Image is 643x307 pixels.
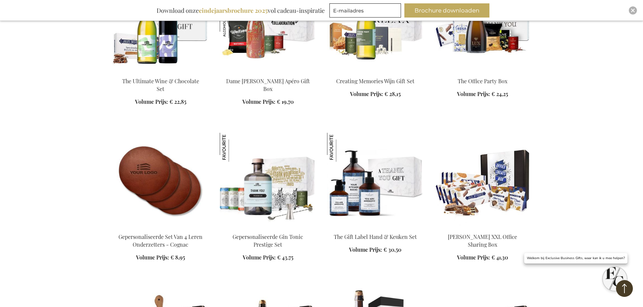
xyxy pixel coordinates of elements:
[334,233,417,240] a: The Gift Label Hand & Keuken Set
[170,254,185,261] span: € 8,95
[277,98,294,105] span: € 19,70
[169,98,186,105] span: € 22,85
[242,98,294,106] a: Volume Prijs: € 19,70
[122,78,199,92] a: The Ultimate Wine & Chocolate Set
[226,78,310,92] a: Dame [PERSON_NAME] Apéro Gift Box
[220,133,316,227] img: Personalised Gin Tonic Prestige Set
[135,98,168,105] span: Volume Prijs:
[491,90,508,97] span: € 24,25
[383,246,401,253] span: € 30,50
[448,233,517,248] a: [PERSON_NAME] XXL Office Sharing Box
[242,98,275,105] span: Volume Prijs:
[277,254,293,261] span: € 43,75
[233,233,303,248] a: Gepersonaliseerde Gin Tonic Prestige Set
[243,254,293,262] a: Volume Prijs: € 43,75
[404,3,489,18] button: Brochure downloaden
[350,90,401,98] a: Volume Prijs: € 28,15
[327,133,424,227] img: The Gift Label Hand & Kitchen Set
[384,90,401,97] span: € 28,15
[220,9,249,38] img: Dame Jeanne Biermocktail Apéro Gift Box
[434,69,531,75] a: The Office Party Box The Office Party Box
[457,90,490,97] span: Volume Prijs:
[136,254,169,261] span: Volume Prijs:
[336,78,414,85] a: Creating Memories Wijn Gift Set
[199,6,268,14] b: eindejaarsbrochure 2025
[327,224,424,231] a: The Gift Label Hand & Kitchen Set The Gift Label Hand & Keuken Set
[491,254,508,261] span: € 41,30
[434,133,531,227] img: Jules Destrooper XXL Office Sharing Box
[457,254,508,262] a: Volume Prijs: € 41,30
[457,90,508,98] a: Volume Prijs: € 24,25
[631,8,635,12] img: Close
[458,78,507,85] a: The Office Party Box
[349,246,401,254] a: Volume Prijs: € 30,50
[243,254,276,261] span: Volume Prijs:
[349,246,382,253] span: Volume Prijs:
[329,3,401,18] input: E-mailadres
[327,69,424,75] a: Personalised White Wine
[457,254,490,261] span: Volume Prijs:
[135,98,186,106] a: Volume Prijs: € 22,85
[154,3,328,18] div: Download onze vol cadeau-inspiratie
[220,224,316,231] a: Personalised Gin Tonic Prestige Set Gepersonaliseerde Gin Tonic Prestige Set
[220,133,249,162] img: Gepersonaliseerde Gin Tonic Prestige Set
[112,133,209,227] img: Gepersonaliseerde Set Van 4 Leren Onderzetters - Cognac
[329,3,403,20] form: marketing offers and promotions
[112,69,209,75] a: The Ultimate Wine & Chocolate Set The Ultimate Wine & Chocolate Set
[118,233,203,248] a: Gepersonaliseerde Set Van 4 Leren Onderzetters - Cognac
[136,254,185,262] a: Volume Prijs: € 8,95
[629,6,637,14] div: Close
[220,69,316,75] a: Dame Jeanne Biermocktail Apéro Gift Box Dame Jeanne Biermocktail Apéro Gift Box Dame Jeanne Bierm...
[350,90,383,97] span: Volume Prijs:
[112,224,209,231] a: Gepersonaliseerde Set Van 4 Leren Onderzetters - Cognac
[327,133,356,162] img: The Gift Label Hand & Keuken Set
[434,224,531,231] a: Jules Destrooper XXL Office Sharing Box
